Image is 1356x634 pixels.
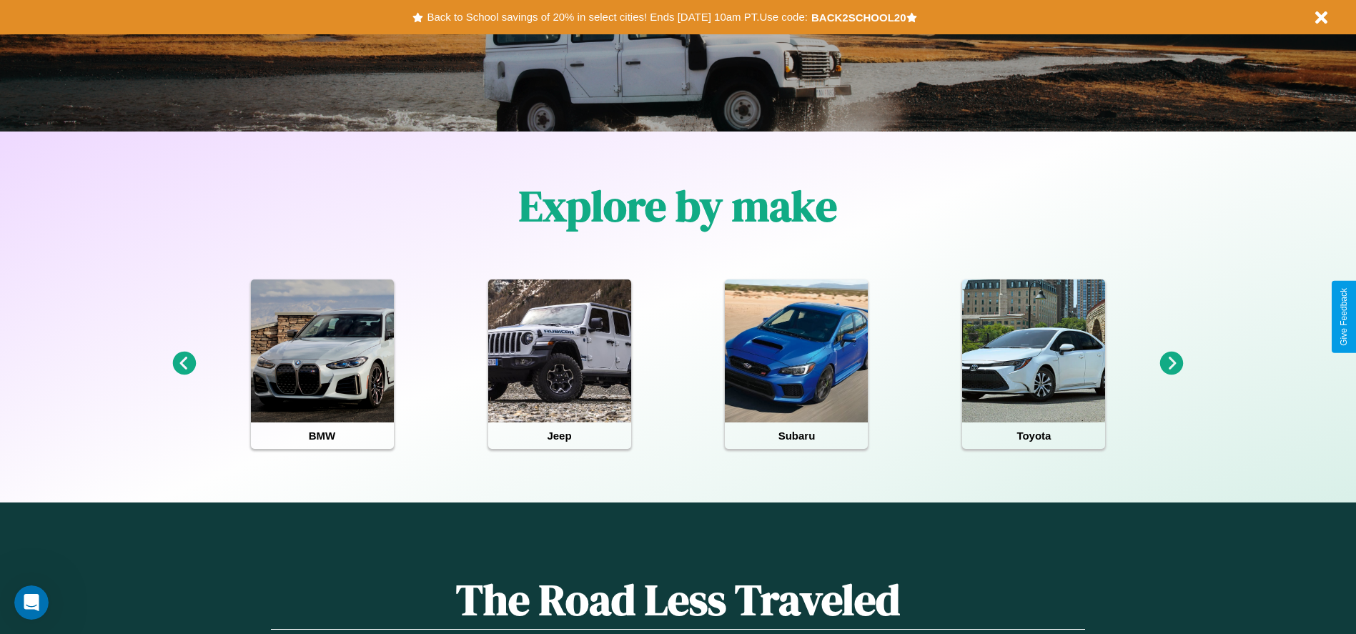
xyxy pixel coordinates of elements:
[962,422,1105,449] h4: Toyota
[725,422,868,449] h4: Subaru
[271,570,1084,630] h1: The Road Less Traveled
[251,422,394,449] h4: BMW
[14,585,49,620] iframe: Intercom live chat
[519,177,837,235] h1: Explore by make
[488,422,631,449] h4: Jeep
[811,11,906,24] b: BACK2SCHOOL20
[1339,288,1349,346] div: Give Feedback
[423,7,811,27] button: Back to School savings of 20% in select cities! Ends [DATE] 10am PT.Use code:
